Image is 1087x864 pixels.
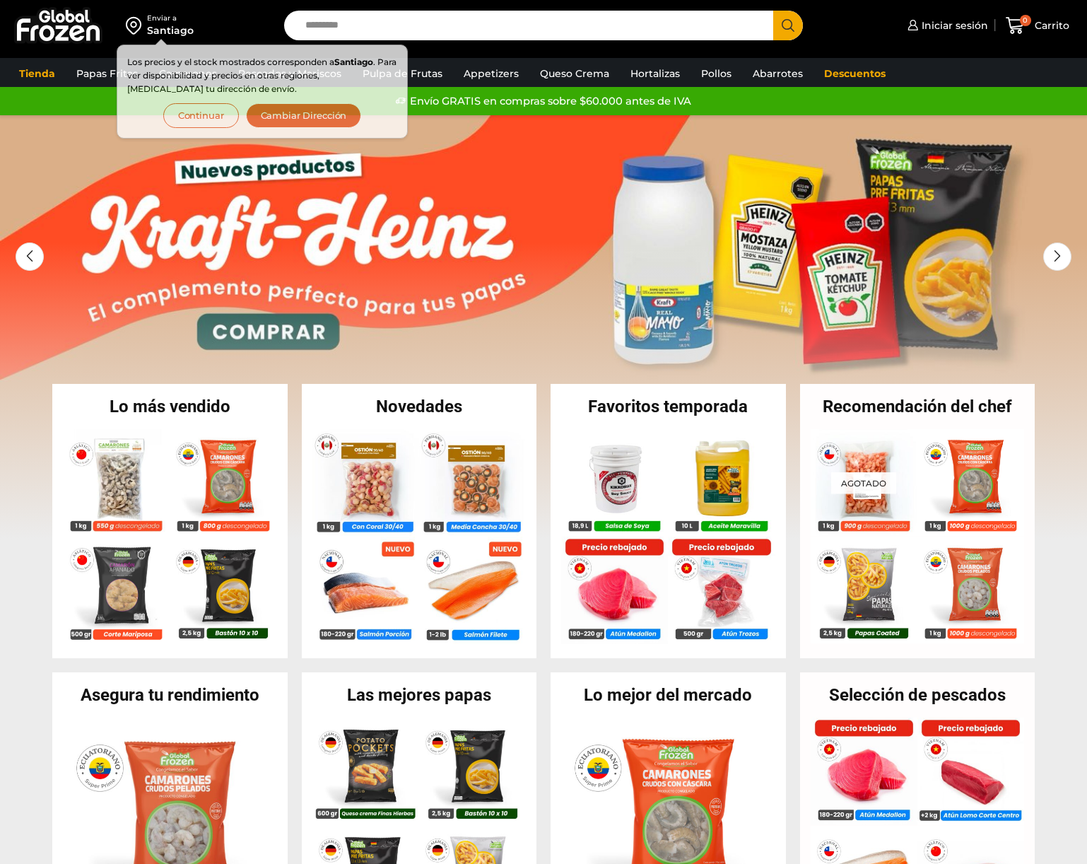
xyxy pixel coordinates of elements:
[551,398,786,415] h2: Favoritos temporada
[831,472,896,494] p: Agotado
[302,398,537,415] h2: Novedades
[623,60,687,87] a: Hortalizas
[694,60,739,87] a: Pollos
[52,398,288,415] h2: Lo más vendido
[12,60,62,87] a: Tienda
[334,57,373,67] strong: Santiago
[551,687,786,704] h2: Lo mejor del mercado
[246,103,362,128] button: Cambiar Dirección
[127,55,397,96] p: Los precios y el stock mostrados corresponden a . Para ver disponibilidad y precios en otras regi...
[163,103,239,128] button: Continuar
[302,687,537,704] h2: Las mejores papas
[52,687,288,704] h2: Asegura tu rendimiento
[1020,15,1031,26] span: 0
[69,60,145,87] a: Papas Fritas
[800,687,1035,704] h2: Selección de pescados
[904,11,988,40] a: Iniciar sesión
[457,60,526,87] a: Appetizers
[746,60,810,87] a: Abarrotes
[1031,18,1069,33] span: Carrito
[918,18,988,33] span: Iniciar sesión
[1002,9,1073,42] a: 0 Carrito
[147,23,194,37] div: Santiago
[773,11,803,40] button: Search button
[817,60,893,87] a: Descuentos
[147,13,194,23] div: Enviar a
[126,13,147,37] img: address-field-icon.svg
[800,398,1035,415] h2: Recomendación del chef
[533,60,616,87] a: Queso Crema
